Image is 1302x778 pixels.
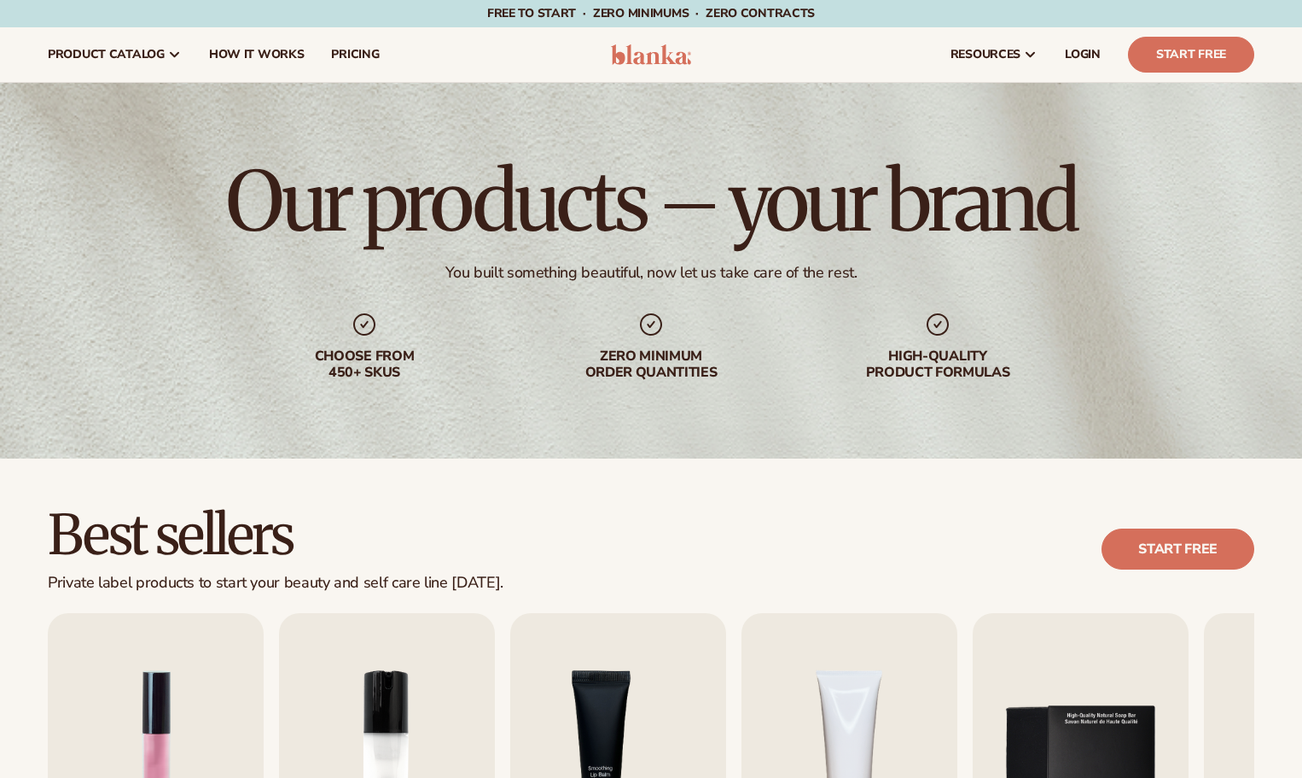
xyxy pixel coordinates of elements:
[937,27,1051,82] a: resources
[445,263,857,283] div: You built something beautiful, now let us take care of the rest.
[48,506,503,564] h2: Best sellers
[48,48,165,61] span: product catalog
[209,48,305,61] span: How It Works
[1101,529,1254,570] a: Start free
[34,27,195,82] a: product catalog
[487,5,815,21] span: Free to start · ZERO minimums · ZERO contracts
[255,348,474,381] div: Choose from 450+ Skus
[48,574,503,593] div: Private label products to start your beauty and self care line [DATE].
[828,348,1047,381] div: High-quality product formulas
[317,27,392,82] a: pricing
[1051,27,1114,82] a: LOGIN
[195,27,318,82] a: How It Works
[542,348,760,381] div: Zero minimum order quantities
[331,48,379,61] span: pricing
[950,48,1020,61] span: resources
[611,44,692,65] img: logo
[1128,37,1254,73] a: Start Free
[1065,48,1101,61] span: LOGIN
[226,161,1076,243] h1: Our products – your brand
